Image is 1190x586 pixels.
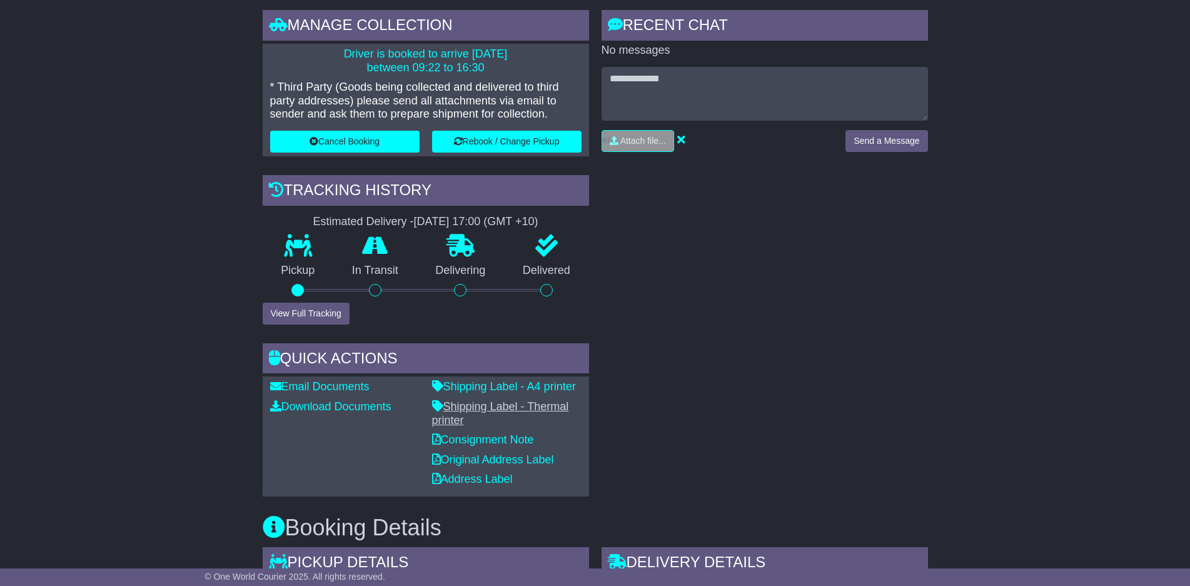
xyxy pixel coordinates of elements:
div: Tracking history [263,175,589,209]
h3: Booking Details [263,515,928,540]
button: Rebook / Change Pickup [432,131,582,153]
div: [DATE] 17:00 (GMT +10) [414,215,538,229]
div: Pickup Details [263,547,589,581]
p: Pickup [263,264,334,278]
button: Cancel Booking [270,131,420,153]
button: Send a Message [845,130,927,152]
div: Quick Actions [263,343,589,377]
div: Manage collection [263,10,589,44]
a: Original Address Label [432,453,554,466]
p: Delivering [417,264,505,278]
div: Delivery Details [602,547,928,581]
a: Consignment Note [432,433,534,446]
div: RECENT CHAT [602,10,928,44]
p: No messages [602,44,928,58]
p: Driver is booked to arrive [DATE] between 09:22 to 16:30 [270,48,582,74]
div: Estimated Delivery - [263,215,589,229]
a: Shipping Label - Thermal printer [432,400,569,427]
a: Download Documents [270,400,391,413]
button: View Full Tracking [263,303,350,325]
span: © One World Courier 2025. All rights reserved. [204,572,385,582]
p: Delivered [504,264,589,278]
a: Email Documents [270,380,370,393]
a: Address Label [432,473,513,485]
p: * Third Party (Goods being collected and delivered to third party addresses) please send all atta... [270,81,582,121]
a: Shipping Label - A4 printer [432,380,576,393]
p: In Transit [333,264,417,278]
